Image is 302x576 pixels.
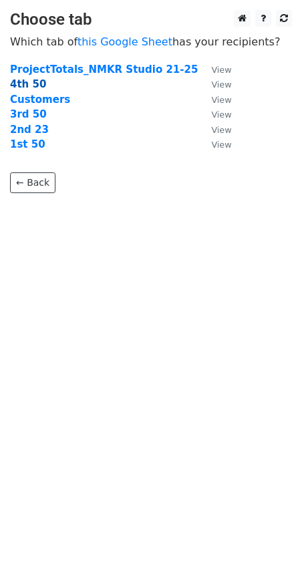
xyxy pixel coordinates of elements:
a: View [198,78,231,90]
a: View [198,138,231,150]
small: View [211,80,231,90]
a: ← Back [10,172,55,193]
a: 4th 50 [10,78,46,90]
small: View [211,110,231,120]
iframe: Chat Widget [235,512,302,576]
small: View [211,125,231,135]
a: View [198,63,231,76]
a: 1st 50 [10,138,45,150]
small: View [211,65,231,75]
a: ProjectTotals_NMKR Studio 21-25 [10,63,198,76]
div: Chat-Widget [235,512,302,576]
a: View [198,108,231,120]
a: this Google Sheet [78,35,172,48]
a: Customers [10,94,70,106]
a: 3rd 50 [10,108,47,120]
small: View [211,140,231,150]
h3: Choose tab [10,10,292,29]
a: View [198,124,231,136]
a: View [198,94,231,106]
p: Which tab of has your recipients? [10,35,292,49]
small: View [211,95,231,105]
a: 2nd 23 [10,124,49,136]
